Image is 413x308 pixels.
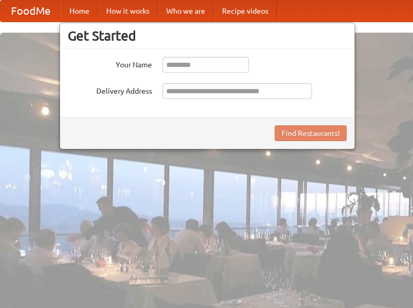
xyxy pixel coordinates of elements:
[68,57,152,70] label: Your Name
[68,83,152,96] label: Delivery Address
[158,1,214,22] a: Who we are
[68,28,347,44] h3: Get Started
[214,1,277,22] a: Recipe videos
[98,1,158,22] a: How it works
[275,125,347,141] button: Find Restaurants!
[61,1,98,22] a: Home
[1,1,61,22] a: FoodMe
